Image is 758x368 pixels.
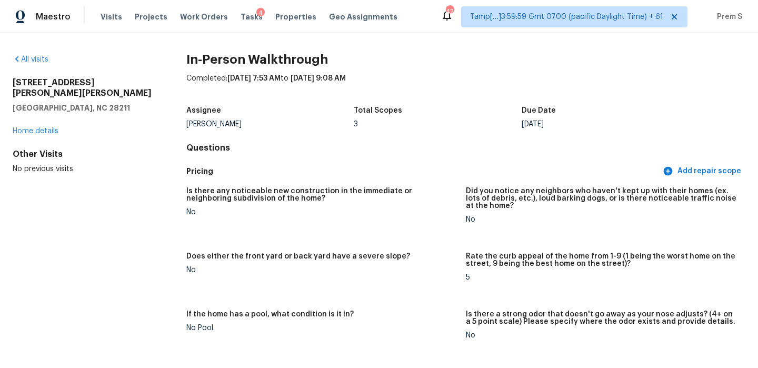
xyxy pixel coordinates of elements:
[186,187,457,202] h5: Is there any noticeable new construction in the immediate or neighboring subdivision of the home?
[180,12,228,22] span: Work Orders
[665,165,741,178] span: Add repair scope
[13,56,48,63] a: All visits
[186,253,410,260] h5: Does either the front yard or back yard have a severe slope?
[466,274,737,281] div: 5
[713,12,742,22] span: Prem S
[354,121,522,128] div: 3
[186,143,745,153] h4: Questions
[36,12,71,22] span: Maestro
[466,216,737,223] div: No
[13,127,58,135] a: Home details
[470,12,663,22] span: Tamp[…]3:59:59 Gmt 0700 (pacific Daylight Time) + 61
[522,107,556,114] h5: Due Date
[522,121,690,128] div: [DATE]
[186,324,457,332] div: No Pool
[466,253,737,267] h5: Rate the curb appeal of the home from 1-9 (1 being the worst home on the street, 9 being the best...
[329,12,397,22] span: Geo Assignments
[354,107,402,114] h5: Total Scopes
[186,73,745,101] div: Completed: to
[135,12,167,22] span: Projects
[13,77,153,98] h2: [STREET_ADDRESS][PERSON_NAME][PERSON_NAME]
[186,107,221,114] h5: Assignee
[186,121,354,128] div: [PERSON_NAME]
[275,12,316,22] span: Properties
[661,162,745,181] button: Add repair scope
[186,266,457,274] div: No
[13,103,153,113] h5: [GEOGRAPHIC_DATA], NC 28211
[241,13,263,21] span: Tasks
[101,12,122,22] span: Visits
[186,166,661,177] h5: Pricing
[227,75,281,82] span: [DATE] 7:53 AM
[466,187,737,210] h5: Did you notice any neighbors who haven't kept up with their homes (ex. lots of debris, etc.), lou...
[186,208,457,216] div: No
[466,332,737,339] div: No
[13,165,73,173] span: No previous visits
[446,6,453,17] div: 422
[186,54,745,65] h2: In-Person Walkthrough
[291,75,346,82] span: [DATE] 9:08 AM
[186,311,354,318] h5: If the home has a pool, what condition is it in?
[466,311,737,325] h5: Is there a strong odor that doesn't go away as your nose adjusts? (4+ on a 5 point scale) Please ...
[13,149,153,160] div: Other Visits
[256,8,265,18] div: 4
